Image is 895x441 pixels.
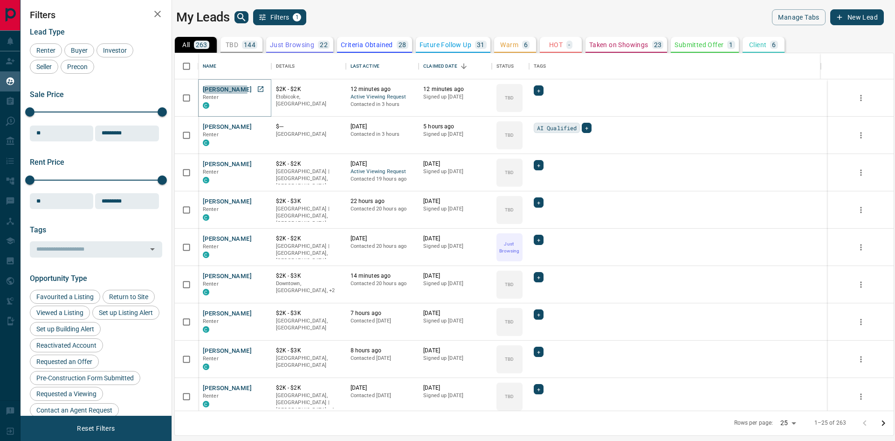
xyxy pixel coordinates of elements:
p: [GEOGRAPHIC_DATA] | [GEOGRAPHIC_DATA], [GEOGRAPHIC_DATA] [276,205,341,227]
span: Requested a Viewing [33,390,100,398]
p: TBD [505,281,514,288]
p: [DATE] [423,160,487,168]
div: + [534,85,544,96]
span: Pre-Construction Form Submitted [33,374,137,382]
p: Signed up [DATE] [423,168,487,175]
p: $2K - $3K [276,272,341,280]
div: Seller [30,60,58,74]
span: Renter [203,169,219,175]
p: Etobicoke, [GEOGRAPHIC_DATA] [276,93,341,108]
div: Requested a Viewing [30,387,103,401]
button: [PERSON_NAME] [203,272,252,281]
div: + [534,347,544,357]
button: Filters1 [253,9,307,25]
span: AI Qualified [537,123,577,133]
div: condos.ca [203,177,209,183]
div: + [534,309,544,320]
div: Contact an Agent Request [30,403,119,417]
button: Go to next page [874,414,893,433]
p: All [182,42,190,48]
p: Warm [500,42,518,48]
p: TBD [226,42,238,48]
span: 1 [294,14,300,21]
span: + [537,310,540,319]
span: + [537,198,540,207]
p: HOT [549,42,563,48]
span: Seller [33,63,55,70]
p: TBD [505,169,514,176]
div: condos.ca [203,252,209,258]
p: [GEOGRAPHIC_DATA] [276,131,341,138]
div: Claimed Date [423,53,457,79]
a: Open in New Tab [255,83,267,95]
button: [PERSON_NAME] [203,235,252,244]
p: 5 hours ago [423,123,487,131]
span: Renter [203,281,219,287]
div: condos.ca [203,326,209,333]
span: Renter [203,244,219,250]
div: Buyer [64,43,94,57]
p: Contacted 20 hours ago [351,243,414,250]
div: Set up Listing Alert [92,306,159,320]
span: Precon [64,63,91,70]
button: [PERSON_NAME] [203,85,252,94]
p: [DATE] [351,123,414,131]
button: more [854,166,868,180]
p: Contacted 19 hours ago [351,175,414,183]
div: Tags [534,53,546,79]
button: [PERSON_NAME] [203,309,252,318]
p: [DATE] [351,235,414,243]
button: search button [234,11,248,23]
p: 31 [477,42,485,48]
span: Renter [203,318,219,324]
p: TBD [505,356,514,363]
div: Pre-Construction Form Submitted [30,371,140,385]
p: [DATE] [423,272,487,280]
div: Name [203,53,217,79]
div: Last Active [351,53,379,79]
button: more [854,240,868,254]
p: 144 [244,42,255,48]
span: Set up Listing Alert [96,309,156,316]
button: more [854,315,868,329]
p: Taken on Showings [589,42,648,48]
p: TBD [505,94,514,101]
p: $2K - $2K [276,85,341,93]
span: + [537,347,540,357]
p: Contacted 20 hours ago [351,205,414,213]
div: Reactivated Account [30,338,103,352]
p: 6 [772,42,776,48]
div: + [534,272,544,282]
p: [DATE] [423,235,487,243]
button: more [854,91,868,105]
p: TBD [505,318,514,325]
p: Signed up [DATE] [423,280,487,287]
div: + [534,235,544,245]
p: $2K - $2K [276,160,341,168]
div: Renter [30,43,62,57]
p: 22 hours ago [351,197,414,205]
span: + [537,86,540,95]
p: Just Browsing [270,42,314,48]
p: [DATE] [423,384,487,392]
p: 14 minutes ago [351,272,414,280]
p: Toronto [276,392,341,414]
span: Investor [100,47,130,54]
span: + [537,235,540,245]
p: 7 hours ago [351,309,414,317]
div: condos.ca [203,140,209,146]
p: Signed up [DATE] [423,93,487,101]
p: Client [749,42,766,48]
p: [GEOGRAPHIC_DATA], [GEOGRAPHIC_DATA] [276,355,341,369]
p: [DATE] [351,160,414,168]
p: Signed up [DATE] [423,317,487,325]
button: more [854,203,868,217]
div: Return to Site [103,290,155,304]
p: - [568,42,570,48]
p: [GEOGRAPHIC_DATA], [GEOGRAPHIC_DATA] [276,317,341,332]
div: condos.ca [203,401,209,407]
p: $2K - $3K [276,347,341,355]
button: more [854,352,868,366]
button: Open [146,243,159,256]
p: [GEOGRAPHIC_DATA] | [GEOGRAPHIC_DATA], [GEOGRAPHIC_DATA] [276,243,341,265]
